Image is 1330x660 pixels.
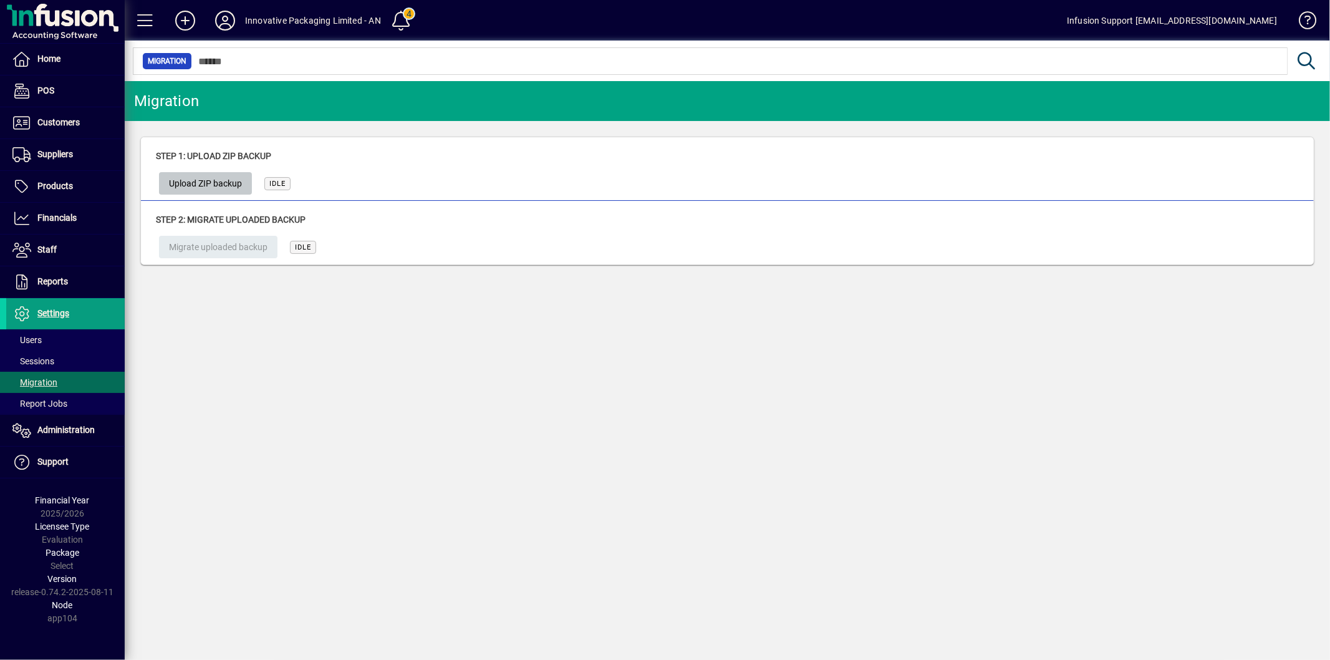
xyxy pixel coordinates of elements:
[6,139,125,170] a: Suppliers
[12,377,57,387] span: Migration
[1067,11,1277,31] div: Infusion Support [EMAIL_ADDRESS][DOMAIN_NAME]
[36,495,90,505] span: Financial Year
[12,356,54,366] span: Sessions
[12,335,42,345] span: Users
[37,457,69,467] span: Support
[6,351,125,372] a: Sessions
[159,172,252,195] button: Upload ZIP backup
[156,215,306,225] span: Step 2: Migrate uploaded backup
[36,522,90,531] span: Licensee Type
[37,117,80,127] span: Customers
[37,181,73,191] span: Products
[6,393,125,414] a: Report Jobs
[37,54,60,64] span: Home
[295,243,311,251] span: IDLE
[6,203,125,234] a: Financials
[6,107,125,138] a: Customers
[6,372,125,393] a: Migration
[245,11,381,31] div: Innovative Packaging Limited - AN
[1289,2,1314,43] a: Knowledge Base
[37,245,57,255] span: Staff
[156,151,271,161] span: Step 1: Upload ZIP backup
[148,55,186,67] span: Migration
[37,85,54,95] span: POS
[37,149,73,159] span: Suppliers
[48,574,77,584] span: Version
[6,75,125,107] a: POS
[269,180,286,188] span: IDLE
[169,173,242,194] span: Upload ZIP backup
[6,171,125,202] a: Products
[12,399,67,409] span: Report Jobs
[37,425,95,435] span: Administration
[52,600,73,610] span: Node
[6,44,125,75] a: Home
[6,266,125,298] a: Reports
[6,235,125,266] a: Staff
[46,548,79,558] span: Package
[37,276,68,286] span: Reports
[6,329,125,351] a: Users
[6,415,125,446] a: Administration
[6,447,125,478] a: Support
[134,91,199,111] div: Migration
[165,9,205,32] button: Add
[37,308,69,318] span: Settings
[37,213,77,223] span: Financials
[205,9,245,32] button: Profile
